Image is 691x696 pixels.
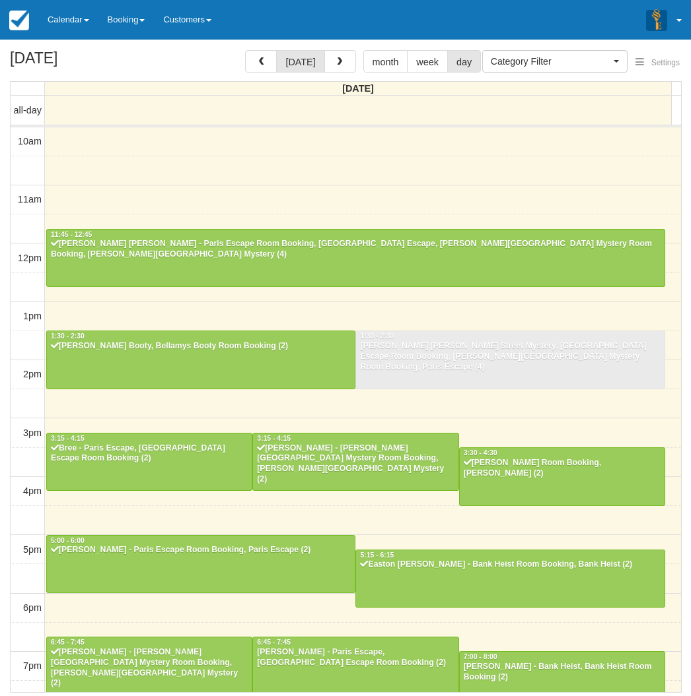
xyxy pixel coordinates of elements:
button: Settings [628,53,688,73]
span: 11:45 - 12:45 [51,231,92,238]
div: [PERSON_NAME] [PERSON_NAME] - Paris Escape Room Booking, [GEOGRAPHIC_DATA] Escape, [PERSON_NAME][... [50,239,661,260]
span: 7:00 - 8:00 [464,653,497,660]
span: 5:15 - 6:15 [360,552,394,559]
img: checkfront-main-nav-mini-logo.png [9,11,29,30]
button: Category Filter [482,50,628,73]
span: Settings [651,58,680,67]
div: [PERSON_NAME] Room Booking, [PERSON_NAME] (2) [463,458,661,479]
div: [PERSON_NAME] - Paris Escape Room Booking, Paris Escape (2) [50,545,351,555]
span: 12pm [18,253,42,263]
a: 3:30 - 4:30[PERSON_NAME] Room Booking, [PERSON_NAME] (2) [459,447,665,505]
button: [DATE] [276,50,324,73]
span: 7pm [23,660,42,671]
button: day [447,50,481,73]
span: 6pm [23,602,42,613]
a: 3:15 - 4:15Bree - Paris Escape, [GEOGRAPHIC_DATA] Escape Room Booking (2) [46,433,252,491]
div: [PERSON_NAME] Booty, Bellamys Booty Room Booking (2) [50,341,351,352]
span: 11am [18,194,42,205]
a: 11:45 - 12:45[PERSON_NAME] [PERSON_NAME] - Paris Escape Room Booking, [GEOGRAPHIC_DATA] Escape, [... [46,229,665,287]
span: 1pm [23,311,42,321]
button: month [363,50,408,73]
span: 6:45 - 7:45 [51,639,85,646]
h2: [DATE] [10,50,177,75]
span: 6:45 - 7:45 [257,639,291,646]
a: 1:30 - 2:30[PERSON_NAME] [PERSON_NAME] Street Mystery, [GEOGRAPHIC_DATA] Escape Room Booking, [PE... [355,331,665,389]
a: 3:15 - 4:15[PERSON_NAME] - [PERSON_NAME][GEOGRAPHIC_DATA] Mystery Room Booking, [PERSON_NAME][GEO... [252,433,458,491]
img: A3 [646,9,667,30]
div: [PERSON_NAME] - Bank Heist, Bank Heist Room Booking (2) [463,662,661,683]
span: 10am [18,136,42,146]
span: 5:00 - 6:00 [51,537,85,544]
div: Easton [PERSON_NAME] - Bank Heist Room Booking, Bank Heist (2) [359,559,661,570]
button: week [407,50,448,73]
span: 2pm [23,369,42,379]
span: 3pm [23,427,42,438]
a: 6:45 - 7:45[PERSON_NAME] - Paris Escape, [GEOGRAPHIC_DATA] Escape Room Booking (2) [252,637,458,695]
span: all-day [14,105,42,115]
div: [PERSON_NAME] - Paris Escape, [GEOGRAPHIC_DATA] Escape Room Booking (2) [256,647,455,668]
span: 3:15 - 4:15 [51,435,85,442]
div: Bree - Paris Escape, [GEOGRAPHIC_DATA] Escape Room Booking (2) [50,443,248,464]
div: [PERSON_NAME] - [PERSON_NAME][GEOGRAPHIC_DATA] Mystery Room Booking, [PERSON_NAME][GEOGRAPHIC_DAT... [50,647,248,689]
span: 1:30 - 2:30 [360,332,394,340]
a: 1:30 - 2:30[PERSON_NAME] Booty, Bellamys Booty Room Booking (2) [46,331,355,389]
span: 3:15 - 4:15 [257,435,291,442]
div: [PERSON_NAME] - [PERSON_NAME][GEOGRAPHIC_DATA] Mystery Room Booking, [PERSON_NAME][GEOGRAPHIC_DAT... [256,443,455,486]
a: 5:00 - 6:00[PERSON_NAME] - Paris Escape Room Booking, Paris Escape (2) [46,535,355,593]
span: 3:30 - 4:30 [464,449,497,457]
span: 5pm [23,544,42,555]
div: [PERSON_NAME] [PERSON_NAME] Street Mystery, [GEOGRAPHIC_DATA] Escape Room Booking, [PERSON_NAME][... [359,341,661,373]
a: 6:45 - 7:45[PERSON_NAME] - [PERSON_NAME][GEOGRAPHIC_DATA] Mystery Room Booking, [PERSON_NAME][GEO... [46,637,252,695]
span: Category Filter [491,55,610,68]
span: 1:30 - 2:30 [51,332,85,340]
span: [DATE] [342,83,374,94]
span: 4pm [23,486,42,496]
a: 5:15 - 6:15Easton [PERSON_NAME] - Bank Heist Room Booking, Bank Heist (2) [355,550,665,608]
